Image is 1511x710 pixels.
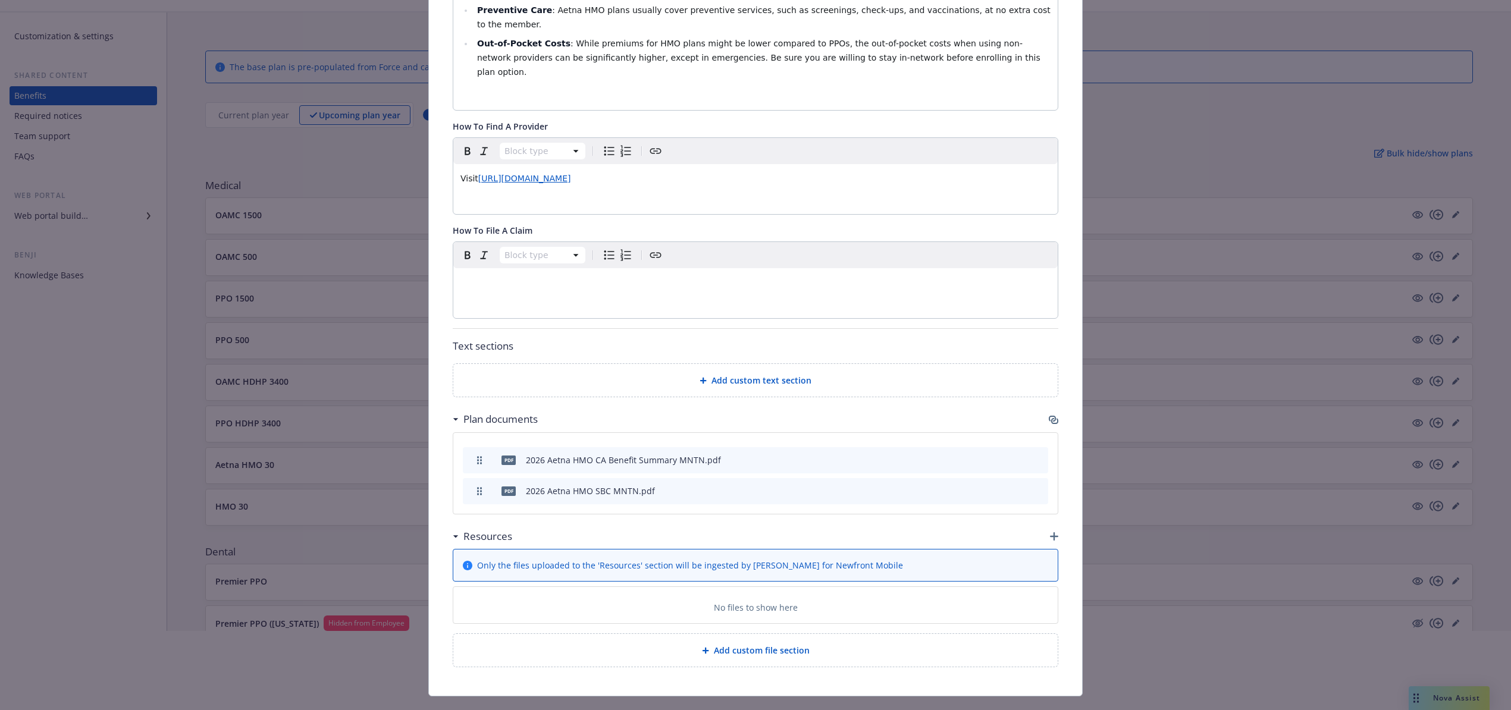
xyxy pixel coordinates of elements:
[459,143,476,159] button: Bold
[1034,485,1043,497] button: archive file
[526,485,655,497] div: 2026 Aetna HMO SBC MNTN.pdf
[463,529,512,544] h3: Resources
[459,247,476,263] button: Bold
[714,601,798,614] p: No files to show here
[500,143,585,159] button: Block type
[477,5,1053,29] span: : Aetna HMO plans usually cover preventive services, such as screenings, check-ups, and vaccinati...
[601,143,617,159] button: Bulleted list
[477,5,552,15] strong: Preventive Care
[453,338,1058,354] p: Text sections
[601,143,634,159] div: toggle group
[453,529,512,544] div: Resources
[526,454,721,466] div: 2026 Aetna HMO CA Benefit Summary MNTN.pdf
[453,363,1058,397] div: Add custom text section
[1014,454,1024,466] button: preview file
[647,143,664,159] button: Create link
[453,121,548,132] span: How To Find A Provider
[477,39,570,48] strong: Out-of-Pocket Costs
[453,225,532,236] span: How To File A Claim
[995,485,1004,497] button: download file
[477,39,1043,77] span: : While premiums for HMO plans might be lower compared to PPOs, the out-of-pocket costs when usin...
[1034,454,1043,466] button: archive file
[617,143,634,159] button: Numbered list
[476,247,493,263] button: Italic
[476,143,493,159] button: Italic
[601,247,634,263] div: toggle group
[1014,485,1024,497] button: preview file
[463,411,538,427] h3: Plan documents
[711,374,811,387] span: Add custom text section
[601,247,617,263] button: Bulleted list
[647,247,664,263] button: Create link
[453,164,1058,193] div: editable markdown
[617,247,634,263] button: Numbered list
[501,486,516,495] span: pdf
[453,411,538,427] div: Plan documents
[995,454,1004,466] button: download file
[500,247,585,263] button: Block type
[477,559,903,571] span: Only the files uploaded to the 'Resources' section will be ingested by [PERSON_NAME] for Newfront...
[478,174,571,183] a: [URL][DOMAIN_NAME]
[460,174,478,183] span: Visit
[453,268,1058,297] div: editable markdown
[501,455,516,464] span: pdf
